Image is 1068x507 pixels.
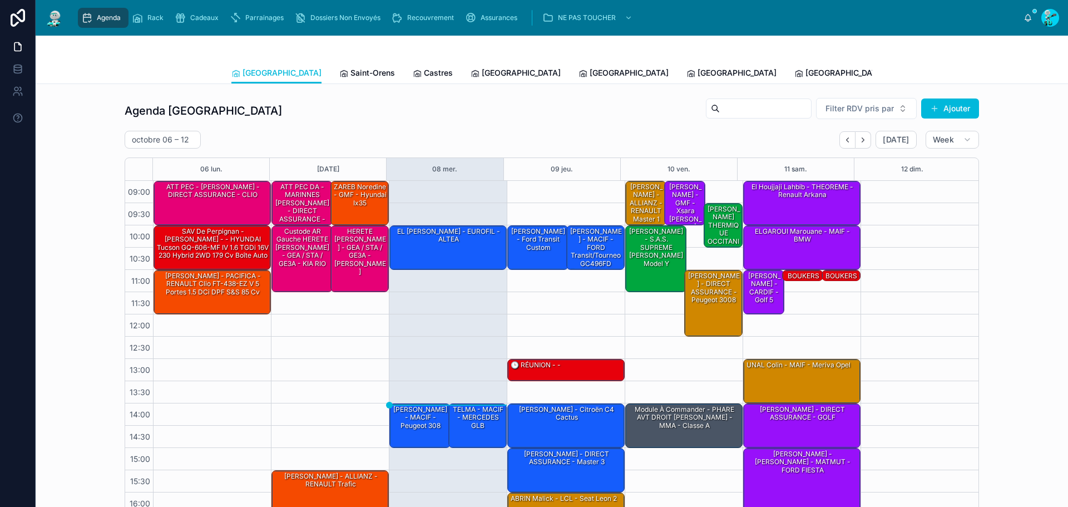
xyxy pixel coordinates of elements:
div: El Houjjaji Lahbib - THEOREME - Renault Arkana [745,182,859,200]
button: 10 ven. [667,158,690,180]
span: 15:30 [127,476,153,486]
span: Parrainages [245,13,284,22]
div: El Houjjaji Lahbib - THEOREME - Renault Arkana [744,181,860,225]
span: Recouvrement [407,13,454,22]
span: Filter RDV pris par [825,103,894,114]
button: Select Button [816,98,917,119]
span: 14:30 [127,432,153,441]
button: 12 dim. [901,158,923,180]
span: Week [933,135,954,145]
span: NE PAS TOUCHER [558,13,616,22]
button: 09 jeu. [551,158,573,180]
a: Assurances [462,8,525,28]
div: [PERSON_NAME] - MACIF - Peugeot 308 [392,405,449,431]
div: 06 lun. [200,158,222,180]
div: ZAREB Noredine - GMF - hyundai ix35 [331,181,389,225]
span: [GEOGRAPHIC_DATA] [243,67,322,78]
span: 11:00 [128,276,153,286]
div: 🕒 RÉUNION - - [508,360,624,381]
div: [PERSON_NAME] - DIRECT ASSURANCE - GOLF [745,405,859,423]
a: [GEOGRAPHIC_DATA] [231,63,322,84]
div: [PERSON_NAME] - ford transit custom [510,227,567,253]
div: [PERSON_NAME] - DIRECT ASSURANCE - Peugeot 3008 [685,270,743,336]
div: [PERSON_NAME] THERMIQUE OCCITANIE - FATEC (SNCF) - TRAFFIC [704,204,742,247]
div: SAV de Perpignan - [PERSON_NAME] - - HYUNDAI Tucson GQ-606-MF IV 1.6 TGDi 16V 230 Hybrid 2WD 179 ... [156,227,270,261]
span: Cadeaux [190,13,219,22]
div: TELMA - MACIF - MERCEDES GLB [451,405,506,431]
span: 15:00 [127,454,153,464]
button: [DATE] [317,158,339,180]
span: 11:30 [128,298,153,308]
span: [GEOGRAPHIC_DATA] [590,67,669,78]
div: [PERSON_NAME] - DIRECT ASSURANCE - master 3 [508,449,624,492]
button: 11 sam. [784,158,807,180]
h2: octobre 06 – 12 [132,134,189,145]
a: NE PAS TOUCHER [539,8,638,28]
div: ATT PEC - [PERSON_NAME] - DIRECT ASSURANCE - CLIO [154,181,270,225]
div: [PERSON_NAME] - MACIF - FORD Transit/Tourneo GC496FD Transit Custom I 270 L1H1 2.0 TDCi 16V DPF F... [568,227,624,309]
div: Module à commander - PHARE AVT DROIT [PERSON_NAME] - MMA - classe A [627,405,741,431]
a: Dossiers Non Envoyés [291,8,388,28]
span: Assurances [481,13,517,22]
div: ABRIN Malick - LCL - Seat leon 2 [510,494,618,504]
div: [PERSON_NAME] - ALLIANZ - RENAULT Trafic [274,471,388,490]
a: [GEOGRAPHIC_DATA] [578,63,669,85]
div: [PERSON_NAME] - CARDIF - golf 5 [745,271,783,306]
div: Module à commander - PHARE AVT DROIT [PERSON_NAME] - MMA - classe A [626,404,742,447]
div: ATT PEC DA - MARINNES [PERSON_NAME] - DIRECT ASSURANCE - OPEL tigra [272,181,332,225]
div: ELGAROUI Marouane - MAIF - BMW [744,226,860,269]
span: Agenda [97,13,121,22]
div: [PERSON_NAME] - PACIFICA - RENAULT Clio FT-438-EZ V 5 Portes 1.5 dCi DPF S&S 85 cv [154,270,270,314]
span: 09:00 [125,187,153,196]
div: ATT PEC - [PERSON_NAME] - DIRECT ASSURANCE - CLIO [156,182,270,200]
a: Rack [128,8,171,28]
span: 12:00 [127,321,153,330]
div: SAV de Perpignan - [PERSON_NAME] - - HYUNDAI Tucson GQ-606-MF IV 1.6 TGDi 16V 230 Hybrid 2WD 179 ... [154,226,270,269]
div: EL [PERSON_NAME] - EUROFIL - ALTEA [390,226,506,269]
div: UNAL Colin - MAIF - Meriva Opel [744,360,860,403]
a: Cadeaux [171,8,226,28]
a: [GEOGRAPHIC_DATA] [471,63,561,85]
span: [GEOGRAPHIC_DATA] [805,67,884,78]
div: [PERSON_NAME] THERMIQUE OCCITANIE - FATEC (SNCF) - TRAFFIC [706,204,741,270]
div: [PERSON_NAME] - CARDIF - golf 5 [744,270,784,314]
div: [PERSON_NAME] - MACIF - Peugeot 308 [390,404,450,447]
div: [PERSON_NAME] - S.A.S. SUPREME [PERSON_NAME] Model Y [626,226,686,292]
span: Dossiers Non Envoyés [310,13,380,22]
div: [PERSON_NAME] - DIRECT ASSURANCE - GOLF [744,404,860,447]
div: BOUKERS Fatima - CIC - C4 PICASSO [784,271,822,306]
div: EL [PERSON_NAME] - EUROFIL - ALTEA [392,227,506,245]
div: BOUKERS Fatima - CIC - PICASSO C4 [822,270,860,282]
button: 08 mer. [432,158,457,180]
div: Custode AR Gauche HERETE [PERSON_NAME] - GEA / STA / GE3A - KIA RIO [272,226,332,292]
div: HERETE [PERSON_NAME] - GEA / STA / GE3A - [PERSON_NAME] [331,226,389,292]
div: [PERSON_NAME] - S.A.S. SUPREME [PERSON_NAME] Model Y [627,227,685,269]
a: Parrainages [226,8,291,28]
div: ELGAROUI Marouane - MAIF - BMW [745,227,859,245]
div: UNAL Colin - MAIF - Meriva Opel [745,360,852,370]
div: BOUKERS Fatima - CIC - C4 PICASSO [783,270,823,282]
button: Back [839,131,856,149]
button: Week [926,131,979,149]
div: [PERSON_NAME] - GMF - Xsara [PERSON_NAME] [666,182,704,232]
button: [DATE] [876,131,916,149]
div: Custode AR Gauche HERETE [PERSON_NAME] - GEA / STA / GE3A - KIA RIO [274,227,332,269]
div: ZAREB Noredine - GMF - hyundai ix35 [333,182,388,208]
button: Next [856,131,871,149]
span: 10:30 [127,254,153,263]
div: HERETE [PERSON_NAME] - GEA / STA / GE3A - [PERSON_NAME] [333,227,388,277]
span: 10:00 [127,232,153,241]
span: Saint-Orens [350,67,395,78]
span: [GEOGRAPHIC_DATA] [698,67,777,78]
a: [GEOGRAPHIC_DATA] [794,63,884,85]
span: 12:30 [127,343,153,352]
div: [PERSON_NAME] - MACIF - FORD Transit/Tourneo GC496FD Transit Custom I 270 L1H1 2.0 TDCi 16V DPF F... [567,226,625,269]
img: App logo [44,9,65,27]
div: [PERSON_NAME] - Citroën C4 cactus [510,405,624,423]
a: Saint-Orens [339,63,395,85]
